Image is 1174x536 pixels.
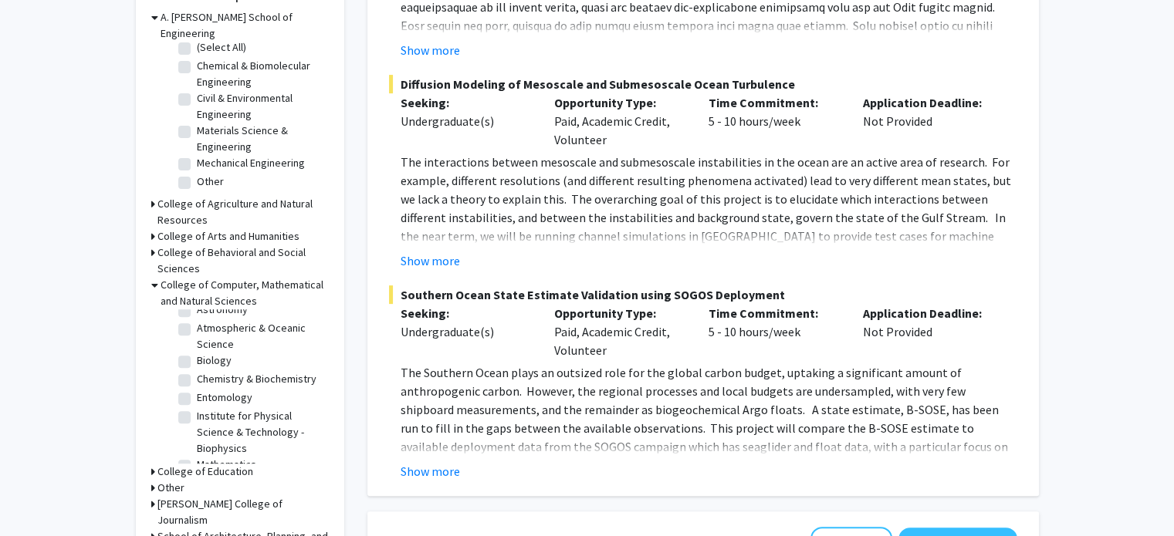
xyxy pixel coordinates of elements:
[197,320,325,352] label: Atmospheric & Oceanic Science
[157,196,329,228] h3: College of Agriculture and Natural Resources
[197,352,232,369] label: Biology
[709,93,840,112] p: Time Commitment:
[197,90,325,123] label: Civil & Environmental Engineering
[401,112,532,130] div: Undergraduate(s)
[197,155,305,171] label: Mechanical Engineering
[401,322,532,341] div: Undergraduate(s)
[157,464,253,480] h3: College of Education
[401,41,460,59] button: Show more
[389,285,1017,304] span: Southern Ocean State Estimate Validation using SOGOS Deployment
[197,408,325,457] label: Institute for Physical Science & Technology - Biophysics
[709,304,840,322] p: Time Commitment:
[197,457,256,473] label: Mathematics
[157,244,329,277] h3: College of Behavioral and Social Sciences
[863,304,994,322] p: Application Deadline:
[401,93,532,112] p: Seeking:
[157,480,184,496] h3: Other
[197,174,224,190] label: Other
[197,389,252,406] label: Entomology
[401,365,1015,510] span: The Southern Ocean plays an outsized role for the global carbon budget, uptaking a significant am...
[401,154,1013,299] span: The interactions between mesoscale and submesoscale instabilities in the ocean are an active area...
[851,304,1006,359] div: Not Provided
[197,302,248,318] label: Astronomy
[401,462,460,480] button: Show more
[161,277,329,309] h3: College of Computer, Mathematical and Natural Sciences
[157,496,329,528] h3: [PERSON_NAME] College of Journalism
[12,467,66,524] iframe: Chat
[401,304,532,322] p: Seeking:
[197,39,246,56] label: (Select All)
[197,371,316,387] label: Chemistry & Biochemistry
[401,251,460,270] button: Show more
[543,93,697,149] div: Paid, Academic Credit, Volunteer
[554,304,685,322] p: Opportunity Type:
[851,93,1006,149] div: Not Provided
[197,123,325,155] label: Materials Science & Engineering
[389,75,1017,93] span: Diffusion Modeling of Mesoscale and Submesoscale Ocean Turbulence
[697,93,851,149] div: 5 - 10 hours/week
[863,93,994,112] p: Application Deadline:
[554,93,685,112] p: Opportunity Type:
[697,304,851,359] div: 5 - 10 hours/week
[161,9,329,42] h3: A. [PERSON_NAME] School of Engineering
[543,304,697,359] div: Paid, Academic Credit, Volunteer
[197,58,325,90] label: Chemical & Biomolecular Engineering
[157,228,299,244] h3: College of Arts and Humanities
